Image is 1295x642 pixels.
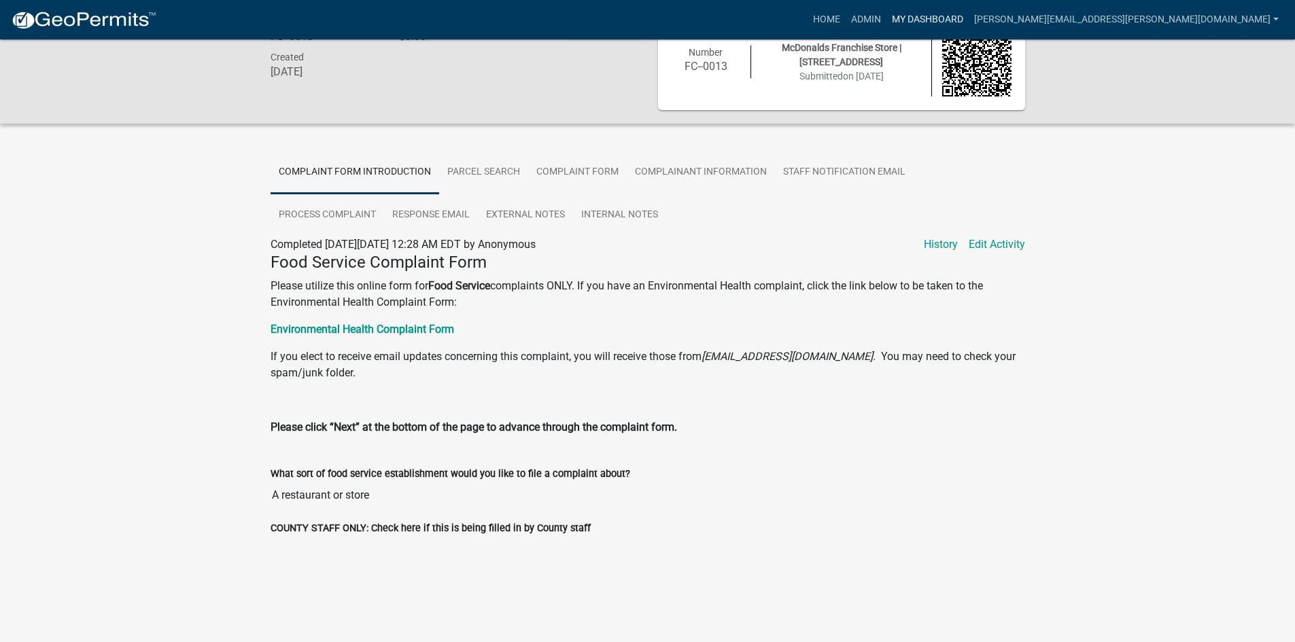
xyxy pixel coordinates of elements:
span: Completed [DATE][DATE] 12:28 AM EDT by Anonymous [271,238,536,251]
a: Admin [846,7,886,33]
a: Home [808,7,846,33]
h4: Food Service Complaint Form [271,253,1025,272]
a: External Notes [478,194,573,237]
a: Complaint Form [528,151,627,194]
h6: [DATE] [271,65,379,78]
a: Complainant Information [627,151,775,194]
a: Parcel search [439,151,528,194]
label: What sort of food service establishment would you like to file a complaint about? [271,469,630,479]
a: [PERSON_NAME][EMAIL_ADDRESS][PERSON_NAME][DOMAIN_NAME] [969,7,1284,33]
span: Submitted on [DATE] [799,71,884,82]
i: [EMAIL_ADDRESS][DOMAIN_NAME] [702,350,873,363]
label: COUNTY STAFF ONLY: Check here if this is being filled in by County staff [271,524,591,533]
a: Environmental Health Complaint Form [271,323,454,336]
p: If you elect to receive email updates concerning this complaint, you will receive those from . Yo... [271,349,1025,381]
p: Please utilize this online form for complaints ONLY. If you have an Environmental Health complain... [271,278,1025,310]
a: Complaint Form Introduction [271,151,439,194]
strong: Please click “Next” at the bottom of the page to advance through the complaint form. [271,421,677,433]
a: Staff Notification Email [775,151,914,194]
span: Created [271,52,304,63]
h6: FC--0013 [672,60,741,73]
span: McDonalds Franchise Store | [STREET_ADDRESS] [782,42,901,67]
a: Process Complaint [271,194,384,237]
img: QR code [942,27,1012,96]
a: Edit Activity [969,236,1025,253]
a: Response Email [384,194,478,237]
a: History [924,236,958,253]
a: My Dashboard [886,7,969,33]
strong: Food Service [428,279,490,292]
span: Number [689,47,723,58]
a: Internal Notes [573,194,666,237]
